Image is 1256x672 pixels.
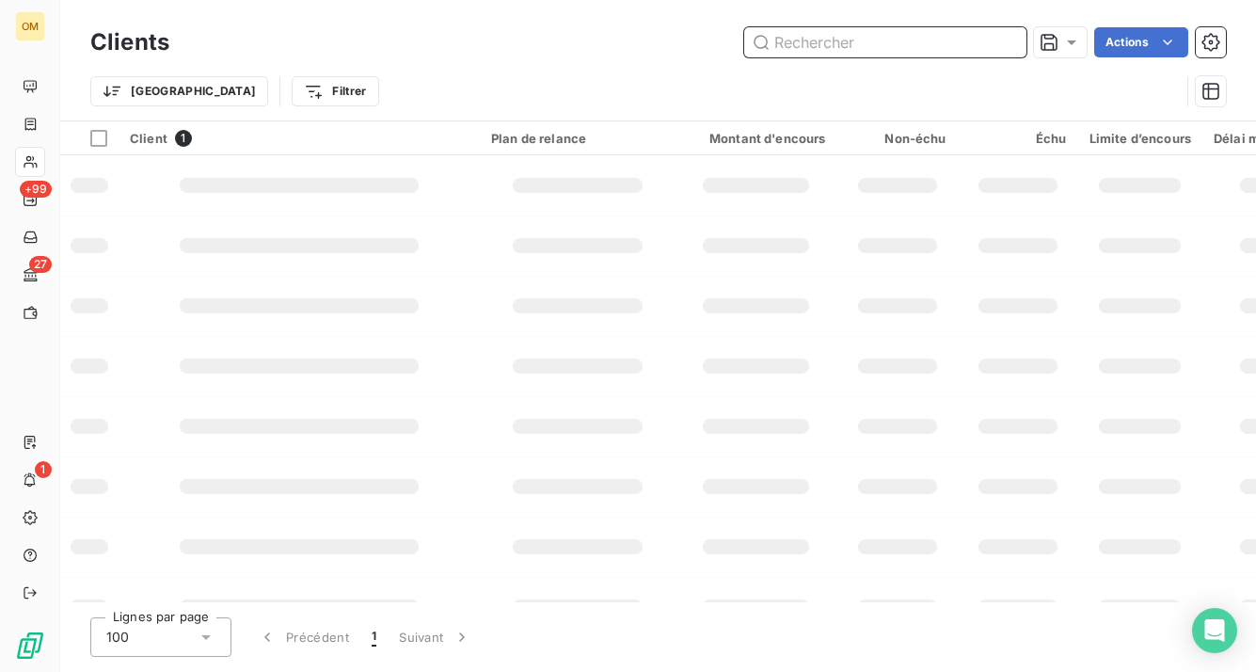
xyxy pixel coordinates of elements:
[1089,131,1191,146] div: Limite d’encours
[20,181,52,198] span: +99
[15,631,45,661] img: Logo LeanPay
[849,131,946,146] div: Non-échu
[1192,608,1237,653] div: Open Intercom Messenger
[15,11,45,41] div: OM
[491,131,664,146] div: Plan de relance
[90,76,268,106] button: [GEOGRAPHIC_DATA]
[969,131,1067,146] div: Échu
[687,131,826,146] div: Montant d'encours
[388,617,483,657] button: Suivant
[29,256,52,273] span: 27
[106,628,129,647] span: 100
[372,628,376,647] span: 1
[130,131,167,146] span: Client
[1094,27,1188,57] button: Actions
[292,76,378,106] button: Filtrer
[90,25,169,59] h3: Clients
[246,617,360,657] button: Précédent
[175,130,192,147] span: 1
[360,617,388,657] button: 1
[744,27,1026,57] input: Rechercher
[35,461,52,478] span: 1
